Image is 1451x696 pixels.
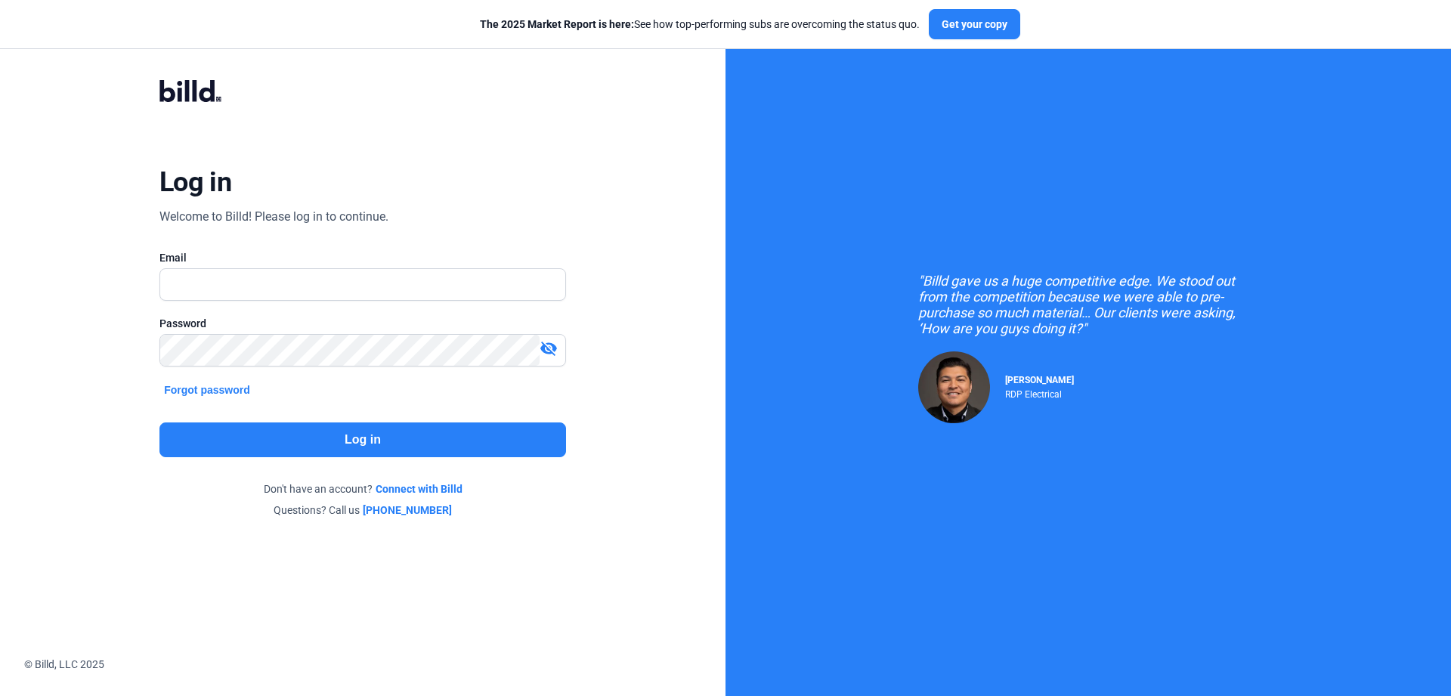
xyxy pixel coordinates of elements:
div: Welcome to Billd! Please log in to continue. [159,208,388,226]
button: Log in [159,422,566,457]
div: Email [159,250,566,265]
div: Password [159,316,566,331]
span: [PERSON_NAME] [1005,375,1074,385]
div: Don't have an account? [159,481,566,496]
a: Connect with Billd [376,481,463,496]
button: Get your copy [929,9,1020,39]
img: Raul Pacheco [918,351,990,423]
mat-icon: visibility_off [540,339,558,357]
button: Forgot password [159,382,255,398]
div: Questions? Call us [159,503,566,518]
a: [PHONE_NUMBER] [363,503,452,518]
div: See how top-performing subs are overcoming the status quo. [480,17,920,32]
div: RDP Electrical [1005,385,1074,400]
div: Log in [159,165,231,199]
span: The 2025 Market Report is here: [480,18,634,30]
div: "Billd gave us a huge competitive edge. We stood out from the competition because we were able to... [918,273,1258,336]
